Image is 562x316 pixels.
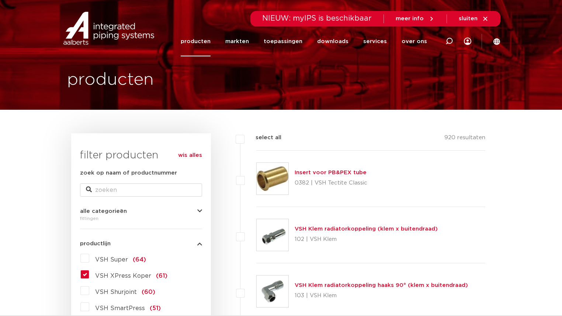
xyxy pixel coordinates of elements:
[257,275,288,307] img: Thumbnail for VSH Klem radiatorkoppeling haaks 90° (klem x buitendraad)
[459,15,489,22] a: sluiten
[257,163,288,194] img: Thumbnail for Insert voor PB&PEX tube
[80,169,177,178] label: zoek op naam of productnummer
[95,257,128,263] span: VSH Super
[264,27,302,56] a: toepassingen
[444,133,485,145] p: 920 resultaten
[295,177,367,189] p: 0382 | VSH Tectite Classic
[181,27,427,56] nav: Menu
[178,151,202,160] a: wis alles
[396,15,435,22] a: meer info
[459,16,478,21] span: sluiten
[95,273,151,279] span: VSH XPress Koper
[67,68,154,92] h1: producten
[133,257,146,263] span: (64)
[142,289,155,295] span: (60)
[150,305,161,311] span: (51)
[295,170,367,175] a: Insert voor PB&PEX tube
[295,226,438,232] a: VSH Klem radiatorkoppeling (klem x buitendraad)
[295,290,468,302] p: 103 | VSH Klem
[363,27,387,56] a: services
[225,27,249,56] a: markten
[257,219,288,251] img: Thumbnail for VSH Klem radiatorkoppeling (klem x buitendraad)
[80,214,202,223] div: fittingen
[95,305,145,311] span: VSH SmartPress
[396,16,424,21] span: meer info
[244,133,281,142] label: select all
[80,208,127,214] span: alle categorieën
[80,241,202,246] button: productlijn
[317,27,348,56] a: downloads
[80,208,202,214] button: alle categorieën
[95,289,137,295] span: VSH Shurjoint
[295,282,468,288] a: VSH Klem radiatorkoppeling haaks 90° (klem x buitendraad)
[80,148,202,163] h3: filter producten
[181,27,211,56] a: producten
[80,183,202,197] input: zoeken
[295,234,438,245] p: 102 | VSH Klem
[156,273,167,279] span: (61)
[464,27,471,56] div: my IPS
[402,27,427,56] a: over ons
[262,15,372,22] span: NIEUW: myIPS is beschikbaar
[80,241,111,246] span: productlijn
